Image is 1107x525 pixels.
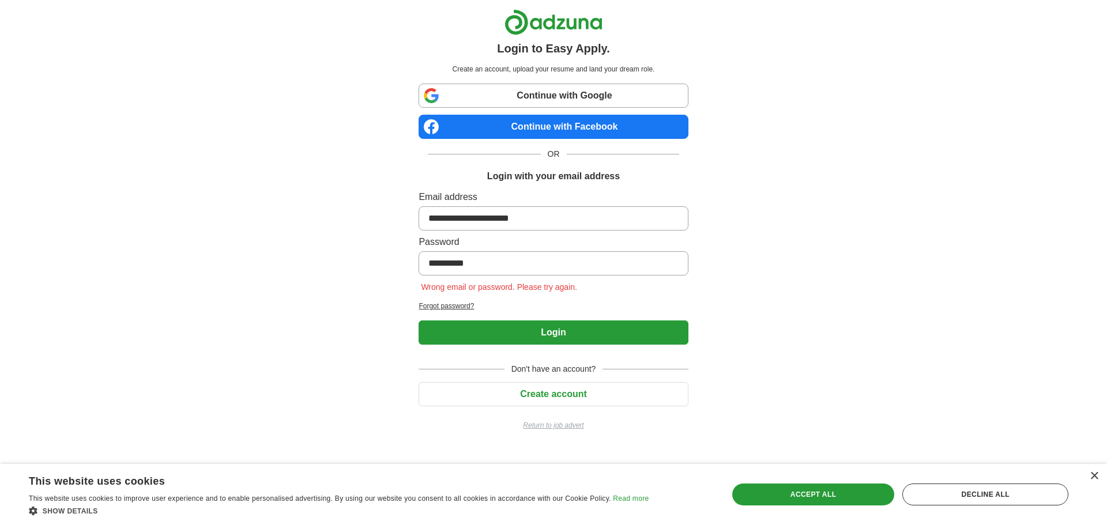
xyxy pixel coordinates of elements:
[541,148,567,160] span: OR
[732,484,895,505] div: Accept all
[902,484,1068,505] div: Decline all
[43,507,98,515] span: Show details
[419,282,579,292] span: Wrong email or password. Please try again.
[487,169,620,183] h1: Login with your email address
[29,494,611,503] span: This website uses cookies to improve user experience and to enable personalised advertising. By u...
[419,389,688,399] a: Create account
[613,494,649,503] a: Read more, opens a new window
[419,301,688,311] a: Forgot password?
[421,64,686,74] p: Create an account, upload your resume and land your dream role.
[504,9,603,35] img: Adzuna logo
[419,382,688,406] button: Create account
[419,235,688,249] label: Password
[29,471,620,488] div: This website uses cookies
[419,320,688,345] button: Login
[29,505,649,516] div: Show details
[419,190,688,204] label: Email address
[504,363,603,375] span: Don't have an account?
[419,420,688,430] a: Return to job advert
[497,40,610,57] h1: Login to Easy Apply.
[419,115,688,139] a: Continue with Facebook
[1090,472,1098,481] div: Close
[419,84,688,108] a: Continue with Google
